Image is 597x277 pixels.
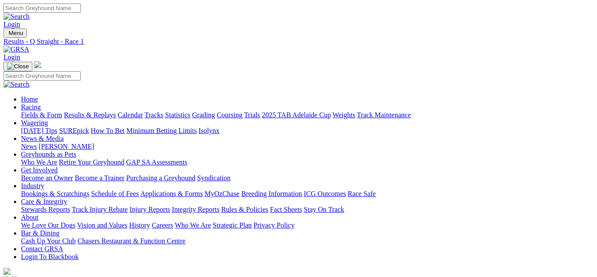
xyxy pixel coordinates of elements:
a: Weights [333,111,355,119]
div: Care & Integrity [21,206,594,214]
span: Menu [9,30,23,36]
a: Login To Blackbook [21,253,79,260]
a: Retire Your Greyhound [59,158,125,166]
a: Results & Replays [64,111,116,119]
div: Industry [21,190,594,198]
div: About [21,221,594,229]
a: Results - Q Straight - Race 1 [3,38,594,46]
a: Statistics [165,111,191,119]
a: Strategic Plan [213,221,252,229]
img: logo-grsa-white.png [34,61,41,68]
a: Get Involved [21,166,58,174]
a: Racing [21,103,41,111]
a: Track Injury Rebate [72,206,128,213]
a: About [21,214,38,221]
img: Close [7,63,29,70]
a: Industry [21,182,44,189]
a: Stewards Reports [21,206,70,213]
a: Syndication [197,174,230,182]
a: MyOzChase [205,190,239,197]
a: Trials [244,111,260,119]
a: Calendar [118,111,143,119]
div: Wagering [21,127,594,135]
a: Cash Up Your Club [21,237,76,245]
a: Applications & Forms [140,190,203,197]
a: ICG Outcomes [304,190,346,197]
a: Grading [192,111,215,119]
a: Isolynx [198,127,219,134]
a: Injury Reports [129,206,170,213]
a: We Love Our Dogs [21,221,75,229]
a: Who We Are [21,158,57,166]
img: Search [3,13,30,21]
a: Rules & Policies [221,206,268,213]
a: History [129,221,150,229]
a: Bookings & Scratchings [21,190,89,197]
a: Contact GRSA [21,245,63,252]
a: Home [21,95,38,103]
a: Login [3,21,20,28]
a: How To Bet [91,127,125,134]
img: logo-grsa-white.png [3,268,10,275]
div: Bar & Dining [21,237,594,245]
a: Wagering [21,119,48,126]
a: Track Maintenance [357,111,411,119]
a: Purchasing a Greyhound [126,174,195,182]
a: Fields & Form [21,111,62,119]
a: Vision and Values [77,221,127,229]
a: Bar & Dining [21,229,59,237]
a: Tracks [145,111,163,119]
button: Toggle navigation [3,62,32,71]
a: SUREpick [59,127,89,134]
img: GRSA [3,46,29,53]
a: [DATE] Tips [21,127,57,134]
input: Search [3,4,81,13]
a: News & Media [21,135,64,142]
img: Search [3,81,30,88]
div: News & Media [21,143,594,151]
a: GAP SA Assessments [126,158,187,166]
a: Greyhounds as Pets [21,151,76,158]
a: [PERSON_NAME] [38,143,94,150]
a: Who We Are [175,221,211,229]
a: Become an Owner [21,174,73,182]
a: Care & Integrity [21,198,67,205]
button: Toggle navigation [3,28,27,38]
a: Minimum Betting Limits [126,127,197,134]
a: Chasers Restaurant & Function Centre [77,237,185,245]
a: Login [3,53,20,61]
a: Stay On Track [304,206,344,213]
div: Racing [21,111,594,119]
div: Greyhounds as Pets [21,158,594,166]
a: Coursing [217,111,243,119]
div: Get Involved [21,174,594,182]
a: Privacy Policy [253,221,295,229]
a: Schedule of Fees [91,190,139,197]
a: Race Safe [347,190,375,197]
a: Integrity Reports [172,206,219,213]
a: News [21,143,37,150]
a: Fact Sheets [270,206,302,213]
a: Become a Trainer [75,174,125,182]
input: Search [3,71,81,81]
a: Breeding Information [241,190,302,197]
a: 2025 TAB Adelaide Cup [262,111,331,119]
a: Careers [152,221,173,229]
